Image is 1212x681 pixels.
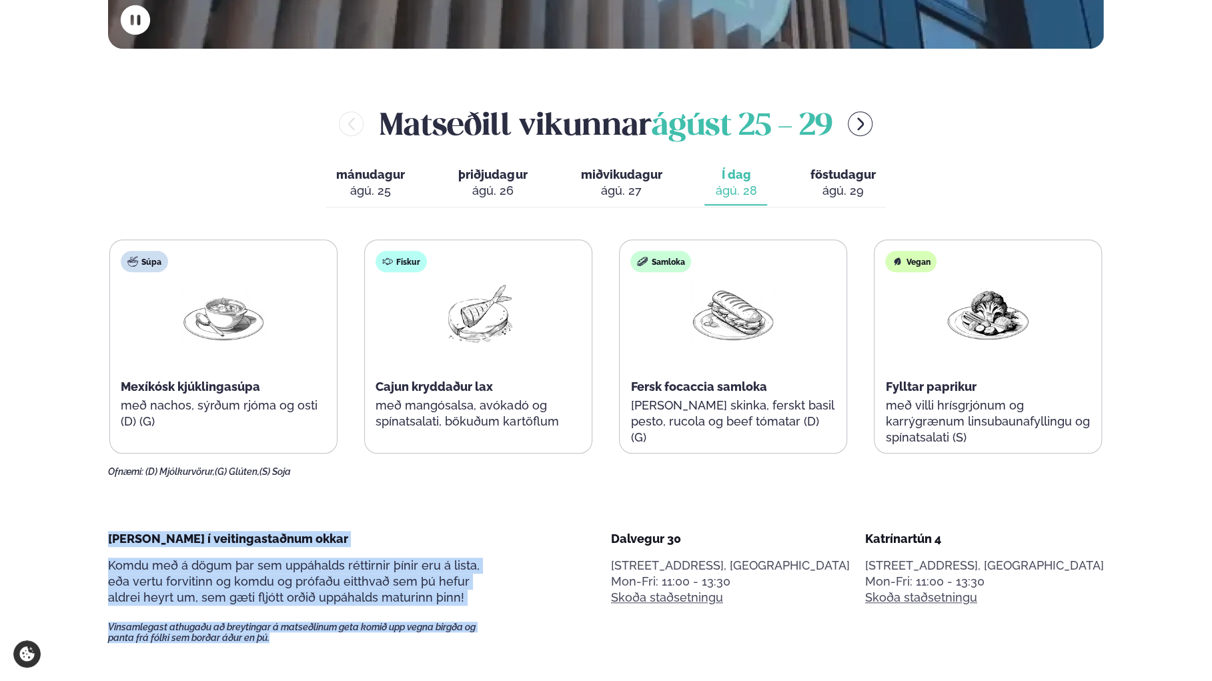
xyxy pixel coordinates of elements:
div: Samloka [630,251,691,272]
span: Komdu með á dögum þar sem uppáhalds réttirnir þínir eru á lista, eða vertu forvitinn og komdu og ... [108,558,480,604]
span: miðvikudagur [580,167,662,181]
a: Cookie settings [13,640,41,668]
button: Í dag ágú. 28 [704,161,767,205]
button: mánudagur ágú. 25 [326,161,416,205]
img: Panini.png [690,283,776,345]
p: [STREET_ADDRESS], [GEOGRAPHIC_DATA] [865,558,1104,574]
div: Mon-Fri: 11:00 - 13:30 [611,574,850,590]
img: Vegan.svg [892,256,902,267]
img: Vegan.png [945,283,1031,345]
div: Mon-Fri: 11:00 - 13:30 [865,574,1104,590]
button: þriðjudagur ágú. 26 [448,161,538,205]
p: með villi hrísgrjónum og karrýgrænum linsubaunafyllingu og spínatsalati (S) [885,398,1091,446]
span: Cajun kryddaður lax [376,380,493,394]
div: Katrínartún 4 [865,531,1104,547]
div: ágú. 26 [458,183,527,199]
span: (S) Soja [259,466,291,477]
p: [PERSON_NAME] skinka, ferskt basil pesto, rucola og beef tómatar (D) (G) [630,398,836,446]
div: ágú. 29 [810,183,875,199]
span: mánudagur [336,167,405,181]
img: Soup.png [181,283,266,345]
span: (D) Mjólkurvörur, [145,466,215,477]
img: sandwich-new-16px.svg [637,256,648,267]
span: Vinsamlegast athugaðu að breytingar á matseðlinum geta komið upp vegna birgða og panta frá fólki ... [108,622,499,643]
span: [PERSON_NAME] í veitingastaðnum okkar [108,532,348,546]
span: ágúst 25 - 29 [651,112,832,141]
div: ágú. 25 [336,183,405,199]
img: soup.svg [127,256,138,267]
a: Skoða staðsetningu [611,590,723,606]
button: föstudagur ágú. 29 [799,161,886,205]
div: Vegan [885,251,937,272]
button: menu-btn-left [339,111,364,136]
h2: Matseðill vikunnar [380,102,832,145]
span: Fylltar paprikur [885,380,976,394]
p: með nachos, sýrðum rjóma og osti (D) (G) [121,398,326,430]
span: Fersk focaccia samloka [630,380,766,394]
div: ágú. 28 [715,183,756,199]
img: fish.svg [382,256,393,267]
p: [STREET_ADDRESS], [GEOGRAPHIC_DATA] [611,558,850,574]
span: þriðjudagur [458,167,527,181]
div: ágú. 27 [580,183,662,199]
div: Fiskur [376,251,427,272]
img: Fish.png [436,283,521,345]
p: með mangósalsa, avókadó og spínatsalati, bökuðum kartöflum [376,398,581,430]
span: Í dag [715,167,756,183]
div: Súpa [121,251,168,272]
span: Ofnæmi: [108,466,143,477]
span: (G) Glúten, [215,466,259,477]
a: Skoða staðsetningu [865,590,977,606]
span: föstudagur [810,167,875,181]
button: menu-btn-right [848,111,872,136]
div: Dalvegur 30 [611,531,850,547]
span: Mexíkósk kjúklingasúpa [121,380,260,394]
button: miðvikudagur ágú. 27 [570,161,672,205]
